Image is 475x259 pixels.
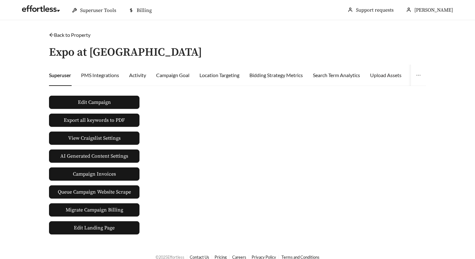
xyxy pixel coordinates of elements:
[49,221,139,234] a: Edit Landing Page
[49,71,71,79] div: Superuser
[81,71,119,79] div: PMS Integrations
[370,71,401,79] div: Upload Assets
[58,188,131,196] span: Queue Campaign Website Scrape
[156,71,189,79] div: Campaign Goal
[137,7,152,14] span: Billing
[49,132,139,145] button: View Craigslist Settings
[49,149,139,163] button: AI Generated Content Settings
[73,168,116,180] span: Campaign Invoices
[60,152,128,160] span: AI Generated Content Settings
[313,71,360,79] div: Search Term Analytics
[66,206,123,214] span: Migrate Campaign Billing
[49,185,139,199] button: Queue Campaign Website Scrape
[416,73,421,78] span: ellipsis
[49,167,139,181] a: Campaign Invoices
[49,114,139,127] button: Export all keywords to PDF
[64,116,125,124] span: Export all keywords to PDF
[49,32,54,37] span: arrow-left
[411,65,426,86] button: ellipsis
[49,96,139,109] button: Edit Campaign
[49,203,139,217] button: Migrate Campaign Billing
[414,7,453,13] span: [PERSON_NAME]
[49,32,90,38] a: arrow-leftBack to Property
[68,134,121,142] span: View Craigslist Settings
[199,71,239,79] div: Location Targeting
[249,71,303,79] div: Bidding Strategy Metrics
[80,7,116,14] span: Superuser Tools
[49,46,202,59] h3: Expo at [GEOGRAPHIC_DATA]
[129,71,146,79] div: Activity
[74,222,115,234] span: Edit Landing Page
[78,99,111,106] span: Edit Campaign
[356,7,394,13] a: Support requests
